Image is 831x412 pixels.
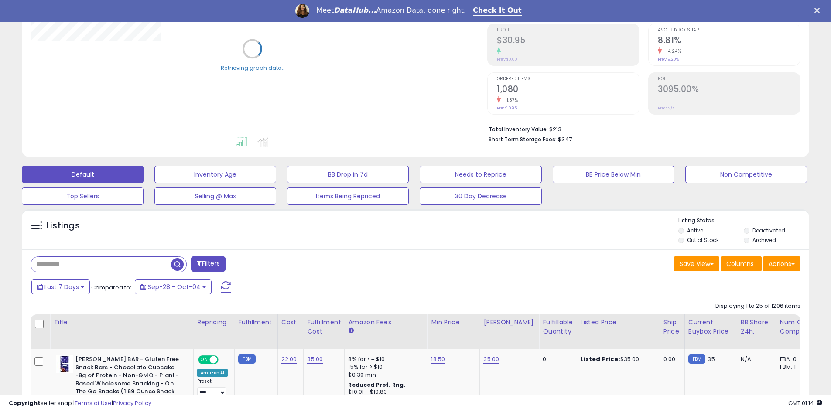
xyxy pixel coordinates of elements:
[56,355,73,373] img: 41Vyzx5rJHL._SL40_.jpg
[431,355,445,364] a: 18.50
[553,166,674,183] button: BB Price Below Min
[348,381,405,388] b: Reduced Prof. Rng.
[22,187,144,205] button: Top Sellers
[197,318,231,327] div: Repricing
[9,399,151,408] div: seller snap | |
[295,4,309,18] img: Profile image for Georgie
[663,355,678,363] div: 0.00
[581,355,653,363] div: $35.00
[543,355,570,363] div: 0
[54,318,190,327] div: Title
[113,399,151,407] a: Privacy Policy
[685,166,807,183] button: Non Competitive
[191,256,225,272] button: Filters
[46,220,80,232] h5: Listings
[715,302,800,310] div: Displaying 1 to 25 of 1206 items
[9,399,41,407] strong: Copyright
[348,355,421,363] div: 8% for <= $10
[287,187,409,205] button: Items Being Repriced
[287,166,409,183] button: BB Drop in 7d
[334,6,376,14] i: DataHub...
[780,363,809,371] div: FBM: 1
[662,48,681,54] small: -4.24%
[688,354,705,364] small: FBM
[75,355,181,406] b: [PERSON_NAME] BAR - Gluten Free Snack Bars - Chocolate Cupcake -8g of Protein - Non-GMO - Plant-B...
[497,28,639,33] span: Profit
[663,318,681,336] div: Ship Price
[688,318,733,336] div: Current Buybox Price
[22,166,144,183] button: Default
[238,354,255,364] small: FBM
[307,355,323,364] a: 35.00
[543,318,573,336] div: Fulfillable Quantity
[91,283,131,292] span: Compared to:
[281,355,297,364] a: 22.00
[197,378,228,398] div: Preset:
[238,318,274,327] div: Fulfillment
[489,123,794,134] li: $213
[483,318,535,327] div: [PERSON_NAME]
[763,256,800,271] button: Actions
[658,84,800,96] h2: 3095.00%
[348,318,424,327] div: Amazon Fees
[316,6,466,15] div: Meet Amazon Data, done right.
[489,126,548,133] b: Total Inventory Value:
[658,57,679,62] small: Prev: 9.20%
[658,106,675,111] small: Prev: N/A
[431,318,476,327] div: Min Price
[741,318,773,336] div: BB Share 24h.
[752,227,785,234] label: Deactivated
[497,57,517,62] small: Prev: $0.00
[726,259,754,268] span: Columns
[473,6,522,16] a: Check It Out
[558,135,572,143] span: $347
[31,279,90,294] button: Last 7 Days
[44,283,79,291] span: Last 7 Days
[154,166,276,183] button: Inventory Age
[581,355,620,363] b: Listed Price:
[281,318,300,327] div: Cost
[788,399,822,407] span: 2025-10-12 01:14 GMT
[148,283,201,291] span: Sep-28 - Oct-04
[483,355,499,364] a: 35.00
[489,136,557,143] b: Short Term Storage Fees:
[687,227,703,234] label: Active
[497,84,639,96] h2: 1,080
[497,35,639,47] h2: $30.95
[221,64,284,72] div: Retrieving graph data..
[752,236,776,244] label: Archived
[741,355,769,363] div: N/A
[217,356,231,364] span: OFF
[348,327,353,335] small: Amazon Fees.
[780,318,812,336] div: Num of Comp.
[780,355,809,363] div: FBA: 0
[721,256,762,271] button: Columns
[678,217,809,225] p: Listing States:
[497,77,639,82] span: Ordered Items
[135,279,212,294] button: Sep-28 - Oct-04
[501,97,518,103] small: -1.37%
[348,371,421,379] div: $0.30 min
[708,355,715,363] span: 35
[658,77,800,82] span: ROI
[581,318,656,327] div: Listed Price
[348,363,421,371] div: 15% for > $10
[674,256,719,271] button: Save View
[75,399,112,407] a: Terms of Use
[687,236,719,244] label: Out of Stock
[814,8,823,13] div: Close
[307,318,341,336] div: Fulfillment Cost
[420,187,541,205] button: 30 Day Decrease
[154,187,276,205] button: Selling @ Max
[197,369,228,377] div: Amazon AI
[658,35,800,47] h2: 8.81%
[420,166,541,183] button: Needs to Reprice
[658,28,800,33] span: Avg. Buybox Share
[497,106,517,111] small: Prev: 1,095
[199,356,210,364] span: ON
